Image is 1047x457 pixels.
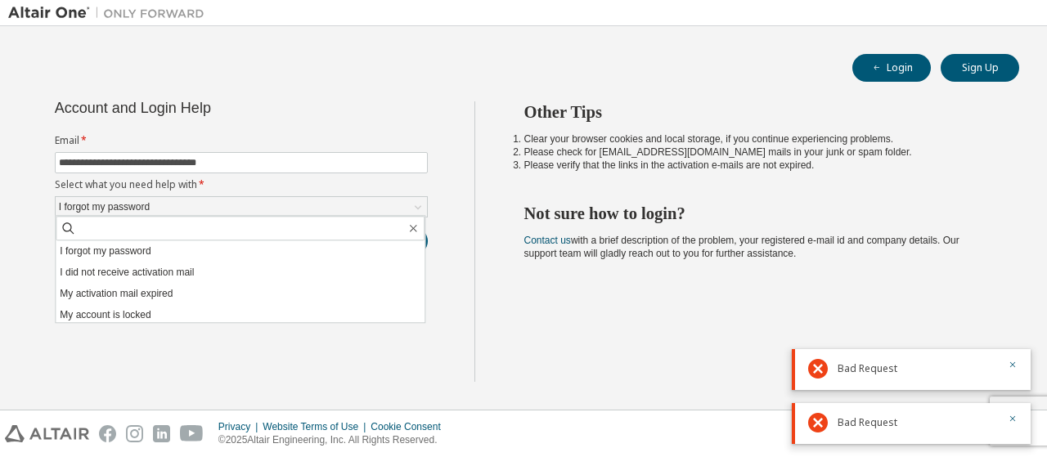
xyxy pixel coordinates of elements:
img: instagram.svg [126,425,143,442]
div: Privacy [218,420,263,433]
div: I forgot my password [56,198,152,216]
li: Please check for [EMAIL_ADDRESS][DOMAIN_NAME] mails in your junk or spam folder. [524,146,991,159]
img: altair_logo.svg [5,425,89,442]
h2: Other Tips [524,101,991,123]
img: linkedin.svg [153,425,170,442]
a: Contact us [524,235,571,246]
div: Cookie Consent [371,420,450,433]
button: Sign Up [941,54,1019,82]
div: I forgot my password [56,197,427,217]
button: Login [852,54,931,82]
label: Select what you need help with [55,178,428,191]
li: Please verify that the links in the activation e-mails are not expired. [524,159,991,172]
label: Email [55,134,428,147]
p: © 2025 Altair Engineering, Inc. All Rights Reserved. [218,433,451,447]
img: youtube.svg [180,425,204,442]
div: Account and Login Help [55,101,353,114]
span: Bad Request [838,416,897,429]
div: Website Terms of Use [263,420,371,433]
li: I forgot my password [56,240,425,262]
span: Bad Request [838,362,897,375]
img: Altair One [8,5,213,21]
h2: Not sure how to login? [524,203,991,224]
img: facebook.svg [99,425,116,442]
li: Clear your browser cookies and local storage, if you continue experiencing problems. [524,132,991,146]
span: with a brief description of the problem, your registered e-mail id and company details. Our suppo... [524,235,959,259]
